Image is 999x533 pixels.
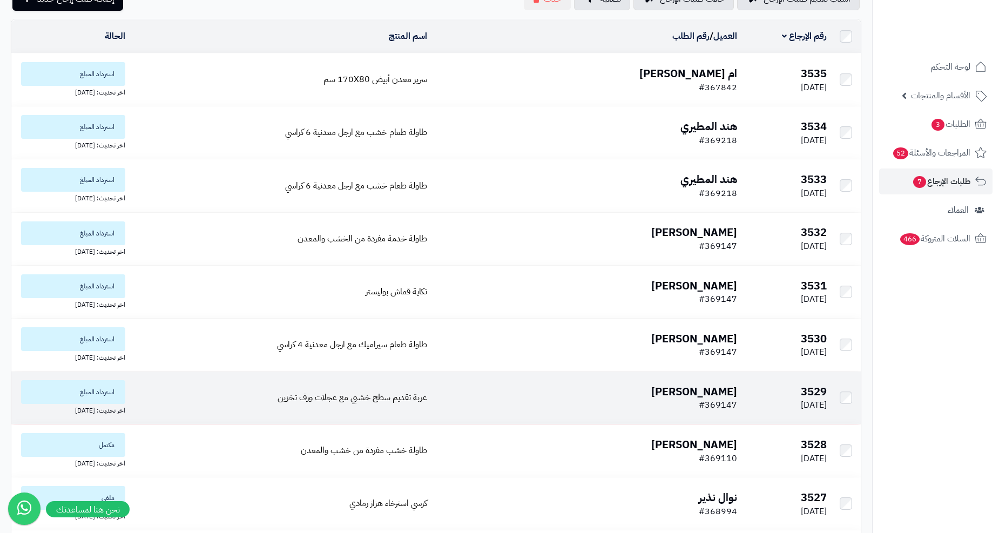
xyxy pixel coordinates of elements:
span: مكتمل [21,433,125,457]
span: [DATE] [801,134,827,147]
a: الحالة [105,30,125,43]
a: كرسي استرخاء هزاز رمادي [349,497,427,510]
span: #369147 [699,240,737,253]
span: استرداد المبلغ [21,221,125,245]
a: طاولة خشب مفردة من خشب والمعدن [301,444,427,457]
b: نوال نذير [699,489,737,505]
span: الأقسام والمنتجات [911,88,970,103]
div: اخر تحديث: [DATE] [16,351,125,362]
span: [DATE] [801,452,827,465]
a: طلبات الإرجاع7 [879,168,993,194]
span: #368994 [699,505,737,518]
span: استرداد المبلغ [21,274,125,298]
b: [PERSON_NAME] [651,278,737,294]
div: اخر تحديث: [DATE] [16,298,125,309]
b: 3534 [801,118,827,134]
b: 3528 [801,436,827,453]
span: طلبات الإرجاع [912,174,970,189]
span: #369218 [699,134,737,147]
div: اخر تحديث: [DATE] [16,245,125,257]
span: السلات المتروكة [899,231,970,246]
span: استرداد المبلغ [21,327,125,351]
span: استرداد المبلغ [21,115,125,139]
a: العملاء [879,197,993,223]
span: استرداد المبلغ [21,380,125,404]
span: استرداد المبلغ [21,168,125,192]
a: عربة تقديم سطح خشبي مع عجلات ورف تخزين [278,391,427,404]
b: [PERSON_NAME] [651,224,737,240]
b: 3532 [801,224,827,240]
span: [DATE] [801,399,827,411]
b: [PERSON_NAME] [651,383,737,400]
a: السلات المتروكة466 [879,226,993,252]
span: 7 [913,176,926,188]
a: اسم المنتج [389,30,427,43]
b: [PERSON_NAME] [651,436,737,453]
a: طاولة خدمة مفردة من الخشب والمعدن [298,232,427,245]
span: [DATE] [801,505,827,518]
div: اخر تحديث: [DATE] [16,192,125,203]
a: رقم الإرجاع [782,30,827,43]
div: اخر تحديث: [DATE] [16,139,125,150]
div: اخر تحديث: [DATE] [16,457,125,468]
span: #369147 [699,346,737,359]
b: 3531 [801,278,827,294]
span: ملغي [21,486,125,510]
b: هند المطيري [680,171,737,187]
a: طاولة طعام خشب مع ارجل معدنية 6 كراسي [285,126,427,139]
span: المراجعات والأسئلة [892,145,970,160]
span: #369110 [699,452,737,465]
span: [DATE] [801,293,827,306]
a: رقم الطلب [672,30,710,43]
span: استرداد المبلغ [21,62,125,86]
span: 466 [900,233,920,245]
a: تكاية قماش بوليستر [366,285,427,298]
a: لوحة التحكم [879,54,993,80]
td: / [431,20,741,53]
b: 3527 [801,489,827,505]
span: #367842 [699,81,737,94]
b: 3530 [801,330,827,347]
span: [DATE] [801,240,827,253]
span: #369147 [699,293,737,306]
span: #369218 [699,187,737,200]
span: العملاء [948,203,969,218]
span: #369147 [699,399,737,411]
b: [PERSON_NAME] [651,330,737,347]
span: [DATE] [801,346,827,359]
span: الطلبات [930,117,970,132]
div: اخر تحديث: [DATE] [16,404,125,415]
div: اخر تحديث: [DATE] [16,86,125,97]
span: 52 [893,147,908,159]
a: العميل [713,30,737,43]
span: لوحة التحكم [930,59,970,75]
b: هند المطيري [680,118,737,134]
span: [DATE] [801,81,827,94]
b: ام [PERSON_NAME] [639,65,737,82]
span: [DATE] [801,187,827,200]
a: الطلبات3 [879,111,993,137]
b: 3535 [801,65,827,82]
a: سرير معدن أبيض 170X80 سم [323,73,427,86]
a: طاولة طعام سيراميك مع ارجل معدنية 4 كراسي [277,338,427,351]
span: 3 [932,119,944,131]
a: طاولة طعام خشب مع ارجل معدنية 6 كراسي [285,179,427,192]
a: المراجعات والأسئلة52 [879,140,993,166]
b: 3529 [801,383,827,400]
b: 3533 [801,171,827,187]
